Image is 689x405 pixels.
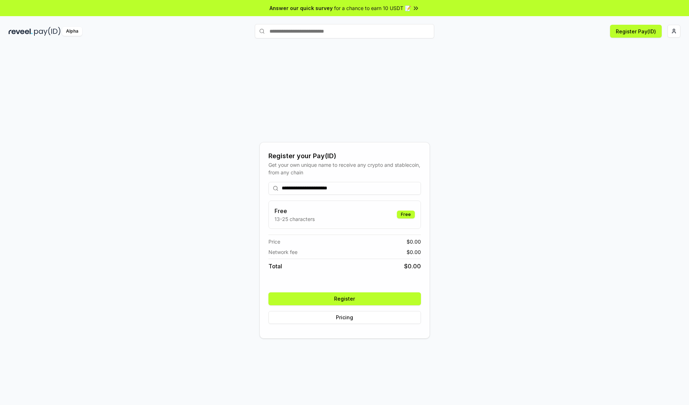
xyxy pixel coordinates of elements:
[62,27,82,36] div: Alpha
[268,248,297,256] span: Network fee
[268,151,421,161] div: Register your Pay(ID)
[407,238,421,245] span: $ 0.00
[268,238,280,245] span: Price
[334,4,411,12] span: for a chance to earn 10 USDT 📝
[275,207,315,215] h3: Free
[9,27,33,36] img: reveel_dark
[268,262,282,270] span: Total
[268,292,421,305] button: Register
[269,4,333,12] span: Answer our quick survey
[404,262,421,270] span: $ 0.00
[407,248,421,256] span: $ 0.00
[268,311,421,324] button: Pricing
[268,161,421,176] div: Get your own unique name to receive any crypto and stablecoin, from any chain
[397,211,415,218] div: Free
[34,27,61,36] img: pay_id
[610,25,662,38] button: Register Pay(ID)
[275,215,315,223] p: 13-25 characters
